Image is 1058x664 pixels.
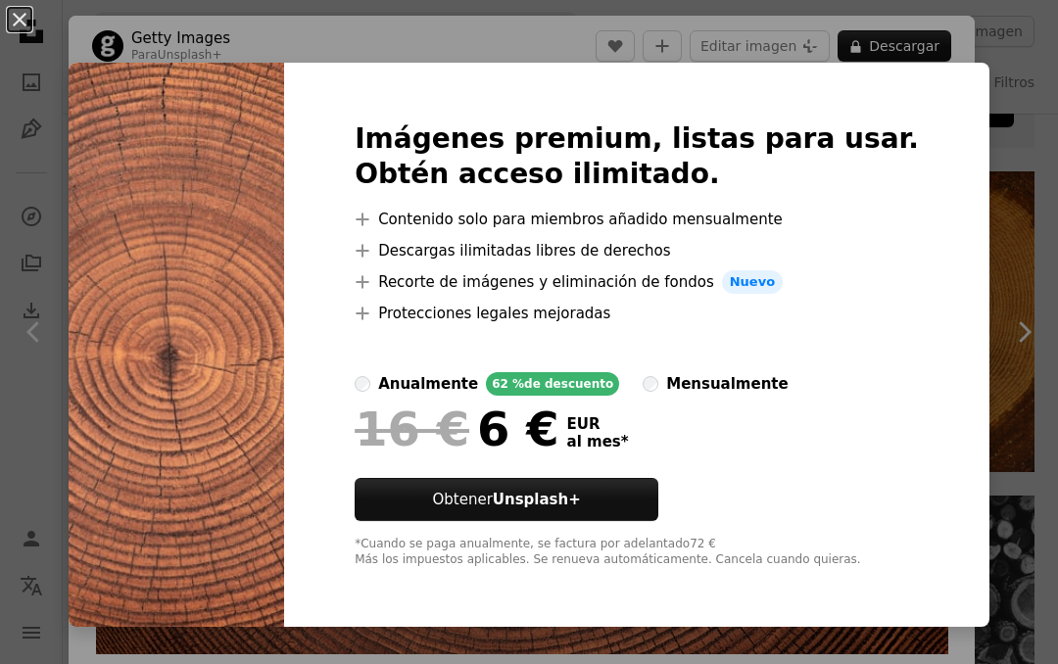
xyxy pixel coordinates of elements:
[355,302,919,325] li: Protecciones legales mejoradas
[355,403,558,454] div: 6 €
[722,270,783,294] span: Nuevo
[355,376,370,392] input: anualmente62 %de descuento
[355,270,919,294] li: Recorte de imágenes y eliminación de fondos
[643,376,658,392] input: mensualmente
[69,63,284,627] img: premium_photo-1756717220733-8f30ee3d1dee
[378,372,478,396] div: anualmente
[355,478,658,521] button: ObtenerUnsplash+
[567,415,629,433] span: EUR
[493,491,581,508] strong: Unsplash+
[355,537,919,568] div: *Cuando se paga anualmente, se factura por adelantado 72 € Más los impuestos aplicables. Se renue...
[567,433,629,451] span: al mes *
[355,121,919,192] h2: Imágenes premium, listas para usar. Obtén acceso ilimitado.
[666,372,788,396] div: mensualmente
[486,372,619,396] div: 62 % de descuento
[355,403,469,454] span: 16 €
[355,239,919,262] li: Descargas ilimitadas libres de derechos
[355,208,919,231] li: Contenido solo para miembros añadido mensualmente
